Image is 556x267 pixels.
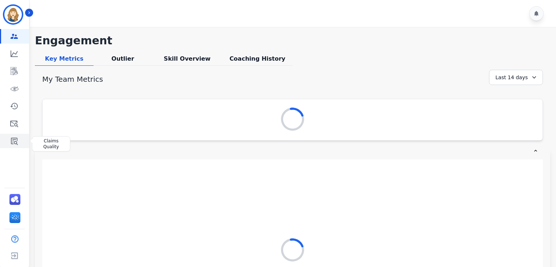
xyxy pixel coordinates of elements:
[35,34,550,47] h1: Engagement
[222,54,293,66] div: Coaching History
[42,74,103,84] h1: My Team Metrics
[152,54,222,66] div: Skill Overview
[4,6,22,23] img: Bordered avatar
[94,54,152,66] div: Outlier
[35,54,94,66] div: Key Metrics
[489,70,543,85] div: Last 14 days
